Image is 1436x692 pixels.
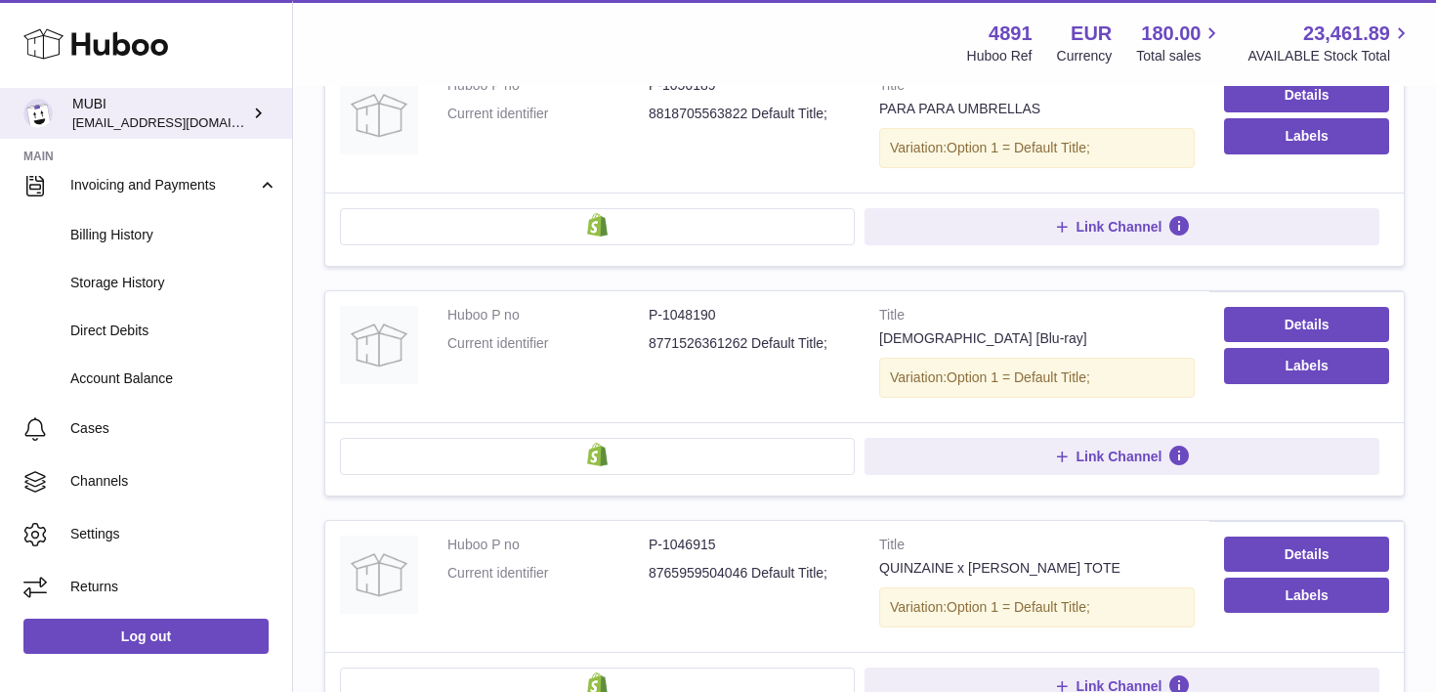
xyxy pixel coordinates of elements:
span: Returns [70,578,277,596]
span: Invoicing and Payments [70,176,257,195]
a: 180.00 Total sales [1136,21,1223,65]
span: AVAILABLE Stock Total [1247,47,1413,65]
span: Option 1 = Default Title; [947,369,1090,385]
span: Account Balance [70,369,277,388]
dd: 8771526361262 Default Title; [649,334,850,353]
img: shopify-small.png [587,443,608,466]
div: PARA PARA UMBRELLAS [879,100,1195,118]
img: QUEER [Blu-ray] [340,306,418,384]
img: shopify-small.png [587,213,608,237]
strong: Title [879,536,1195,559]
strong: EUR [1071,21,1112,47]
span: Cases [70,419,277,438]
span: Link Channel [1077,218,1162,236]
a: Details [1224,537,1389,572]
div: Currency [1057,47,1113,65]
span: Direct Debits [70,322,277,340]
strong: Title [879,76,1195,100]
button: Link Channel [865,208,1379,245]
dd: 8765959504046 Default Title; [649,564,850,583]
strong: 4891 [989,21,1033,47]
a: Details [1224,77,1389,112]
dt: Current identifier [447,334,649,353]
dd: P-1048190 [649,306,850,324]
img: PARA PARA UMBRELLAS [340,76,418,154]
span: Total sales [1136,47,1223,65]
div: MUBI [72,95,248,132]
span: Link Channel [1077,448,1162,465]
div: [DEMOGRAPHIC_DATA] [Blu-ray] [879,329,1195,348]
strong: Title [879,306,1195,329]
span: 180.00 [1141,21,1201,47]
dd: 8818705563822 Default Title; [649,105,850,123]
span: Option 1 = Default Title; [947,599,1090,615]
span: Channels [70,472,277,491]
span: Settings [70,525,277,543]
a: Details [1224,307,1389,342]
a: Log out [23,619,269,654]
span: Option 1 = Default Title; [947,140,1090,155]
div: Variation: [879,128,1195,168]
button: Labels [1224,348,1389,383]
dt: Current identifier [447,105,649,123]
dd: P-1046915 [649,536,850,554]
span: [EMAIL_ADDRESS][DOMAIN_NAME] [72,114,287,130]
button: Labels [1224,118,1389,153]
span: Storage History [70,274,277,292]
div: Huboo Ref [967,47,1033,65]
div: Variation: [879,358,1195,398]
button: Labels [1224,578,1389,613]
dt: Huboo P no [447,306,649,324]
dt: Current identifier [447,564,649,583]
button: Link Channel [865,438,1379,475]
span: Billing History [70,226,277,244]
img: shop@mubi.com [23,99,53,128]
img: QUINZAINE x HARMONY KORINE TOTE [340,536,418,614]
dt: Huboo P no [447,536,649,554]
span: 23,461.89 [1303,21,1390,47]
div: QUINZAINE x [PERSON_NAME] TOTE [879,559,1195,578]
a: 23,461.89 AVAILABLE Stock Total [1247,21,1413,65]
div: Variation: [879,587,1195,627]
